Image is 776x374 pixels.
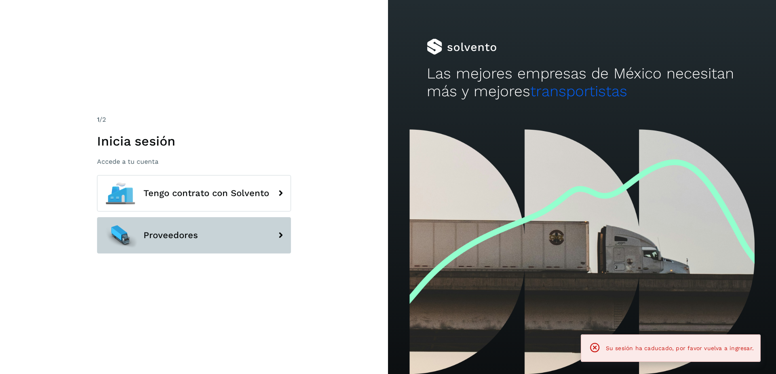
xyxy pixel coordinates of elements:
h2: Las mejores empresas de México necesitan más y mejores [427,65,737,101]
span: Tengo contrato con Solvento [143,188,269,198]
span: 1 [97,116,99,123]
span: transportistas [530,82,627,100]
span: Proveedores [143,230,198,240]
span: Su sesión ha caducado, por favor vuelva a ingresar. [606,345,754,351]
button: Proveedores [97,217,291,254]
p: Accede a tu cuenta [97,158,291,165]
div: /2 [97,115,291,125]
button: Tengo contrato con Solvento [97,175,291,211]
h1: Inicia sesión [97,133,291,149]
